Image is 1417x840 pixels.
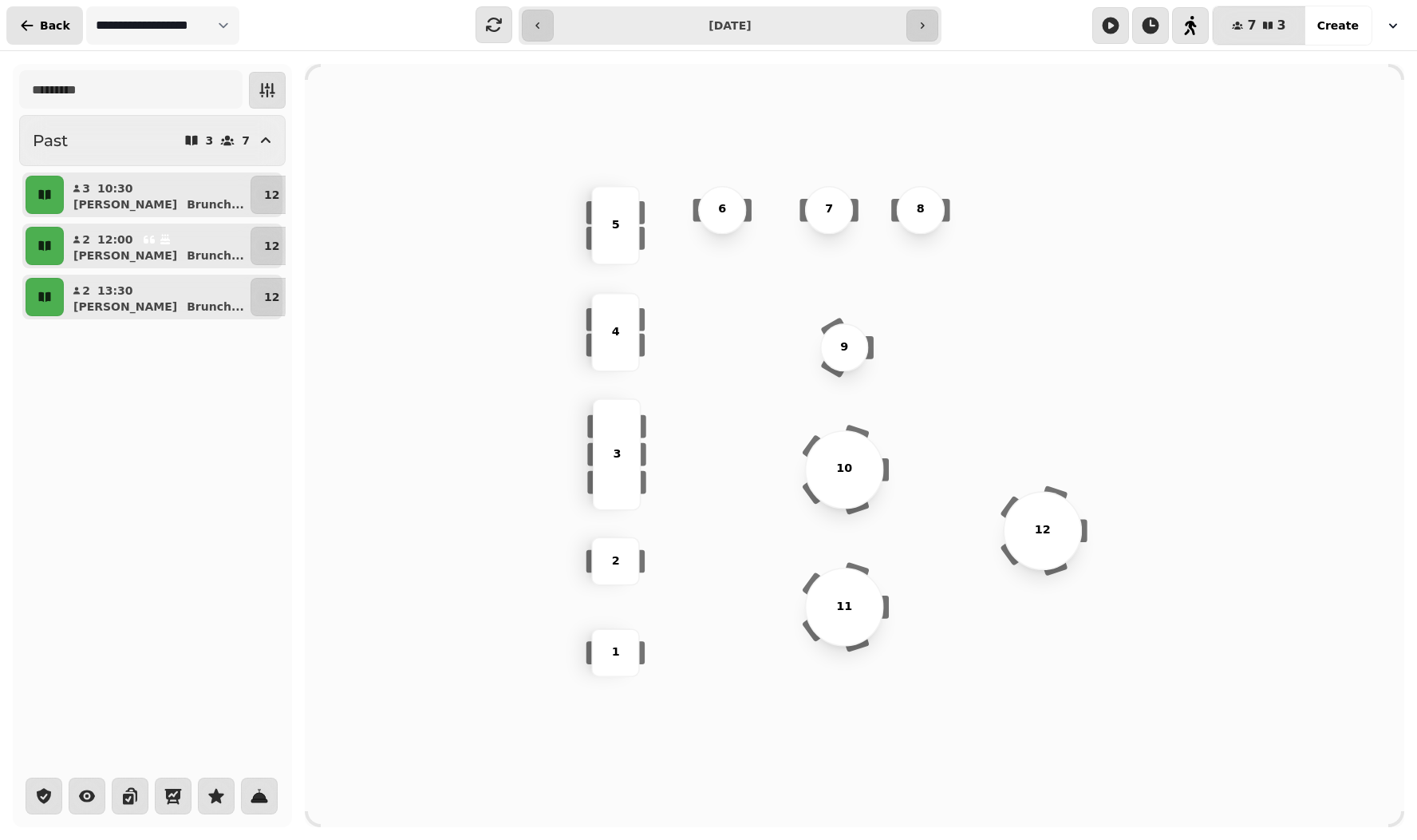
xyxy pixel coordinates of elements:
[81,283,91,299] p: 2
[73,299,177,315] p: [PERSON_NAME]
[81,232,91,248] p: 2
[840,339,848,357] p: 9
[33,129,68,152] h2: Past
[6,6,83,45] button: Back
[251,227,293,265] button: 12
[97,232,133,248] p: 12:00
[611,553,619,570] p: 2
[97,180,133,196] p: 10:30
[1035,522,1051,540] p: 12
[67,278,247,316] button: 213:30[PERSON_NAME]Brunch...
[97,283,133,299] p: 13:30
[251,176,293,214] button: 12
[242,135,250,146] p: 7
[67,176,247,214] button: 310:30[PERSON_NAME]Brunch...
[19,115,286,166] button: Past37
[611,323,619,341] p: 4
[1317,20,1359,31] span: Create
[917,201,925,219] p: 8
[613,446,621,463] p: 3
[206,135,214,146] p: 3
[611,217,619,235] p: 5
[251,278,293,316] button: 12
[187,196,244,212] p: Brunch ...
[73,196,177,212] p: [PERSON_NAME]
[1305,6,1372,45] button: Create
[1277,19,1286,32] span: 3
[67,227,247,265] button: 212:00[PERSON_NAME]Brunch...
[836,599,852,616] p: 11
[40,20,70,31] span: Back
[264,238,279,254] p: 12
[264,187,279,203] p: 12
[1213,6,1305,45] button: 73
[836,462,852,479] p: 10
[187,248,244,263] p: Brunch ...
[81,180,91,196] p: 3
[187,299,244,315] p: Brunch ...
[73,248,177,263] p: [PERSON_NAME]
[611,644,619,662] p: 1
[718,201,726,219] p: 6
[264,289,279,305] p: 12
[1247,19,1256,32] span: 7
[825,201,833,219] p: 7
